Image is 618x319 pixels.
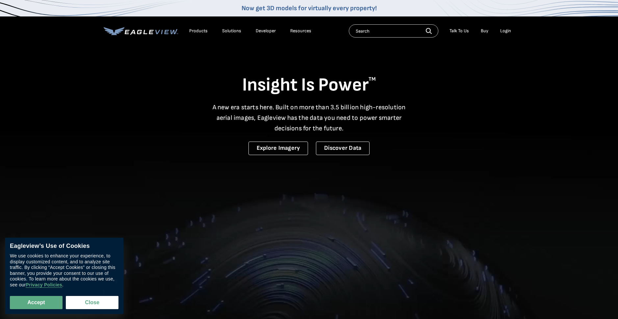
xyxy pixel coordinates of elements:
div: We use cookies to enhance your experience, to display customized content, and to analyze site tra... [10,253,118,288]
sup: TM [369,76,376,82]
div: Talk To Us [450,28,469,34]
button: Close [66,296,118,309]
a: Explore Imagery [248,142,308,155]
a: Now get 3D models for virtually every property! [242,4,377,12]
div: Solutions [222,28,241,34]
a: Discover Data [316,142,370,155]
button: Accept [10,296,63,309]
div: Eagleview’s Use of Cookies [10,243,118,250]
div: Login [500,28,511,34]
input: Search [349,24,438,38]
h1: Insight Is Power [104,74,514,97]
a: Buy [481,28,488,34]
p: A new era starts here. Built on more than 3.5 billion high-resolution aerial images, Eagleview ha... [208,102,410,134]
div: Resources [290,28,311,34]
div: Products [189,28,208,34]
a: Developer [256,28,276,34]
a: Privacy Policies [26,282,62,288]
